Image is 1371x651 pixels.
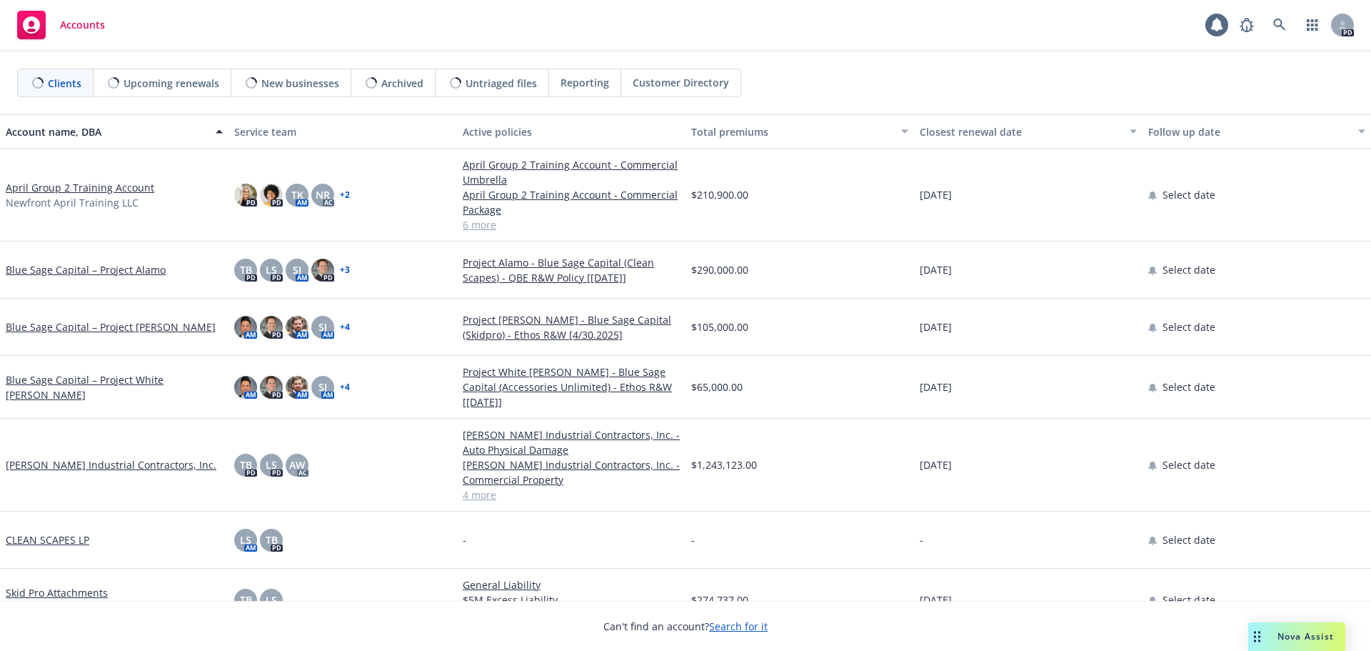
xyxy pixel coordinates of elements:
div: Total premiums [691,124,893,139]
div: Drag to move [1248,622,1266,651]
a: Blue Sage Capital – Project Alamo [6,262,166,277]
img: photo [234,184,257,207]
span: $274,737.00 [691,592,748,607]
a: April Group 2 Training Account - Commercial Umbrella [463,157,680,187]
span: [DATE] [920,379,952,394]
span: - [463,532,466,547]
span: Can't find an account? [603,619,768,634]
span: Select date [1162,187,1215,202]
span: Skid Pro Attachments [6,600,108,615]
span: - [920,532,923,547]
a: Blue Sage Capital – Project [PERSON_NAME] [6,319,216,334]
span: Customer Directory [633,75,729,90]
button: Total premiums [685,114,914,149]
span: TK [291,187,303,202]
a: + 4 [340,383,350,392]
a: 6 more [463,217,680,232]
img: photo [286,316,308,339]
button: Closest renewal date [914,114,1142,149]
span: Newfront April Training LLC [6,195,139,210]
span: [DATE] [920,187,952,202]
a: [PERSON_NAME] Industrial Contractors, Inc. - Commercial Property [463,457,680,487]
a: Skid Pro Attachments [6,585,108,600]
div: Follow up date [1148,124,1350,139]
span: Reporting [561,75,609,90]
span: AW [289,457,305,472]
img: photo [286,376,308,399]
span: $65,000.00 [691,379,743,394]
span: New businesses [261,76,339,91]
a: CLEAN SCAPES LP [6,532,89,547]
span: [DATE] [920,592,952,607]
a: [PERSON_NAME] Industrial Contractors, Inc. [6,457,216,472]
span: Upcoming renewals [124,76,219,91]
span: [DATE] [920,457,952,472]
a: 4 more [463,487,680,502]
a: Project White [PERSON_NAME] - Blue Sage Capital (Accessories Unlimited) - Ethos R&W [[DATE]] [463,364,680,409]
a: [PERSON_NAME] Industrial Contractors, Inc. - Auto Physical Damage [463,427,680,457]
span: TB [240,457,252,472]
a: Report a Bug [1232,11,1261,39]
img: photo [260,184,283,207]
a: Blue Sage Capital – Project White [PERSON_NAME] [6,372,223,402]
div: Account name, DBA [6,124,207,139]
span: $290,000.00 [691,262,748,277]
div: Closest renewal date [920,124,1121,139]
span: Select date [1162,379,1215,394]
span: [DATE] [920,262,952,277]
span: Nova Assist [1277,630,1334,642]
span: Select date [1162,592,1215,607]
a: April Group 2 Training Account - Commercial Package [463,187,680,217]
span: SJ [318,319,327,334]
span: NR [316,187,330,202]
img: photo [234,316,257,339]
a: Project Alamo - Blue Sage Capital (Clean Scapes) - QBE R&W Policy [[DATE]] [463,255,680,285]
div: Service team [234,124,451,139]
span: SJ [293,262,301,277]
a: Search [1265,11,1294,39]
a: + 3 [340,266,350,274]
span: LS [266,457,277,472]
span: Select date [1162,319,1215,334]
span: [DATE] [920,319,952,334]
a: April Group 2 Training Account [6,180,154,195]
a: Project [PERSON_NAME] - Blue Sage Capital (Skidpro) - Ethos R&W [4/30.2025] [463,312,680,342]
span: TB [240,262,252,277]
span: Clients [48,76,81,91]
span: Select date [1162,262,1215,277]
a: + 4 [340,323,350,332]
span: - [691,532,695,547]
span: LS [266,262,277,277]
a: Search for it [709,620,768,633]
span: TB [240,592,252,607]
span: $210,900.00 [691,187,748,202]
a: General Liability [463,577,680,592]
a: + 2 [340,191,350,199]
img: photo [234,376,257,399]
a: Switch app [1298,11,1327,39]
img: photo [311,259,334,282]
button: Nova Assist [1248,622,1345,651]
span: Archived [381,76,423,91]
span: Select date [1162,532,1215,547]
span: Untriaged files [466,76,537,91]
span: SJ [318,379,327,394]
span: LS [266,592,277,607]
button: Service team [228,114,457,149]
button: Follow up date [1142,114,1371,149]
img: photo [260,316,283,339]
span: Select date [1162,457,1215,472]
span: LS [240,532,251,547]
a: Accounts [11,5,111,45]
span: TB [266,532,278,547]
a: $5M Excess Liability [463,592,680,607]
span: $1,243,123.00 [691,457,757,472]
span: Accounts [60,19,105,31]
div: Active policies [463,124,680,139]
